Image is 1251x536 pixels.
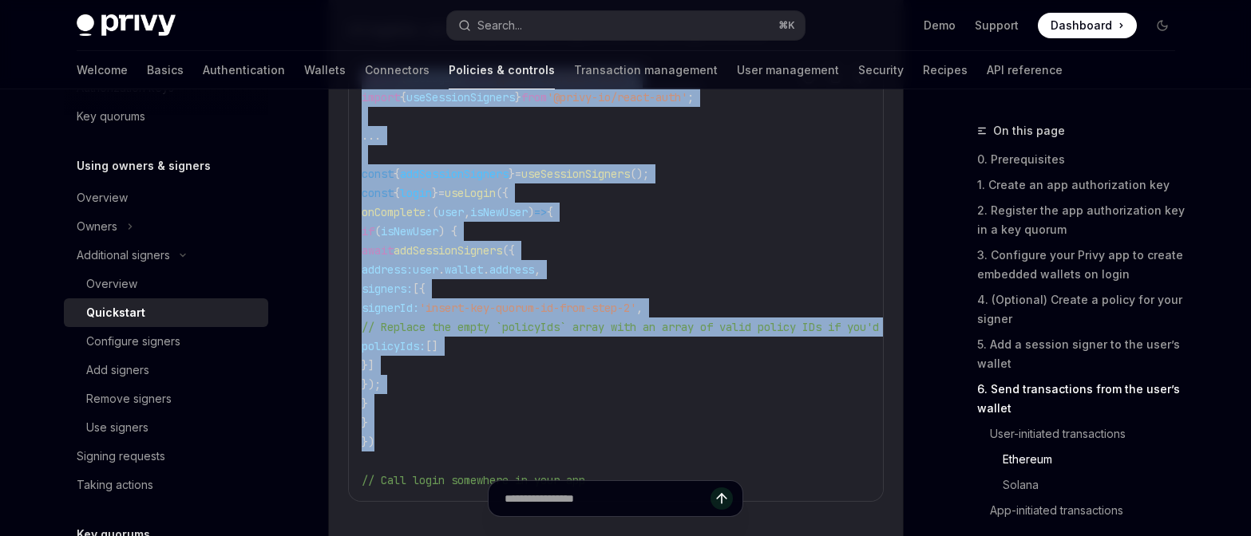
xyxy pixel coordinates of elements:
span: [] [426,339,438,353]
span: { [394,167,400,181]
span: '@privy-io/react-auth' [547,90,687,104]
span: useSessionSigners [406,90,515,104]
span: = [515,167,521,181]
a: Overview [64,270,268,298]
span: }); [362,377,381,392]
span: (); [630,167,649,181]
span: if [362,224,374,238]
span: { [400,90,406,104]
a: Overview [64,183,268,212]
a: 0. Prerequisites [977,147,1188,172]
a: 1. Create an app authorization key [977,172,1188,198]
span: login [400,186,432,200]
div: Search... [477,16,522,35]
span: , [464,205,470,219]
a: Signing requests [64,442,268,471]
a: 3. Configure your Privy app to create embedded wallets on login [977,242,1188,287]
span: } [432,186,438,200]
span: ) [528,205,534,219]
span: ) { [438,224,457,238]
span: 'insert-key-quorum-id-from-step-2' [419,301,636,315]
div: Use signers [86,418,148,437]
button: Additional signers [64,241,268,270]
span: signers: [362,282,413,296]
div: Quickstart [86,303,145,322]
a: Add signers [64,356,268,384]
button: Toggle dark mode [1150,13,1175,38]
span: } [362,396,368,411]
span: signerId: [362,301,419,315]
a: 2. Register the app authorization key in a key quorum [977,198,1188,242]
span: ; [687,90,694,104]
a: Use signers [64,413,268,442]
span: const [362,167,394,181]
div: Add signers [86,361,149,380]
div: Taking actions [77,475,153,495]
span: useSessionSigners [521,167,630,181]
span: user [413,262,438,277]
span: , [534,262,540,277]
a: API reference [987,51,1063,89]
span: . [483,262,489,277]
span: address: [362,262,413,277]
div: Key quorums [77,107,145,126]
span: await [362,243,394,258]
span: addSessionSigners [400,167,509,181]
div: Additional signers [77,246,170,265]
button: Search...⌘K [447,11,805,40]
span: , [636,301,643,315]
a: Solana [977,472,1188,498]
span: } [362,416,368,430]
a: Dashboard [1038,13,1137,38]
a: Transaction management [574,51,718,89]
span: } [515,90,521,104]
span: ({ [496,186,509,200]
span: from [521,90,547,104]
a: Support [975,18,1019,33]
span: isNewUser [470,205,528,219]
a: Remove signers [64,384,268,413]
span: onComplete [362,205,426,219]
span: policyIds: [362,339,426,353]
a: Welcome [77,51,128,89]
a: 6. Send transactions from the user’s wallet [977,376,1188,421]
div: Configure signers [86,332,180,351]
input: Ask a question... [505,481,711,516]
img: dark logo [77,14,176,37]
div: Owners [77,217,117,236]
a: Wallets [304,51,346,89]
a: Basics [147,51,184,89]
a: Authentication [203,51,285,89]
a: Security [858,51,904,89]
div: Overview [77,188,128,207]
span: On this page [993,121,1065,140]
span: const [362,186,394,200]
div: Overview [86,274,137,294]
span: } [509,167,515,181]
span: . [438,262,445,277]
span: import [362,90,400,104]
a: App-initiated transactions [977,498,1188,523]
span: }) [362,435,374,449]
a: Taking actions [64,471,268,499]
span: { [547,205,553,219]
span: ({ [502,243,515,258]
span: { [394,186,400,200]
a: Recipes [923,51,968,89]
span: wallet [445,262,483,277]
span: }] [362,358,374,372]
a: Quickstart [64,298,268,327]
a: Ethereum [977,447,1188,472]
span: isNewUser [381,224,438,238]
div: Remove signers [86,389,172,408]
a: 5. Add a session signer to the user’s wallet [977,332,1188,376]
span: ... [362,128,381,143]
button: Owners [64,212,268,241]
span: // Call login somewhere in your app [362,473,585,487]
span: ( [432,205,438,219]
span: [{ [413,282,426,296]
span: Dashboard [1051,18,1112,33]
a: Key quorums [64,102,268,131]
span: address [489,262,534,277]
h5: Using owners & signers [77,156,211,175]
